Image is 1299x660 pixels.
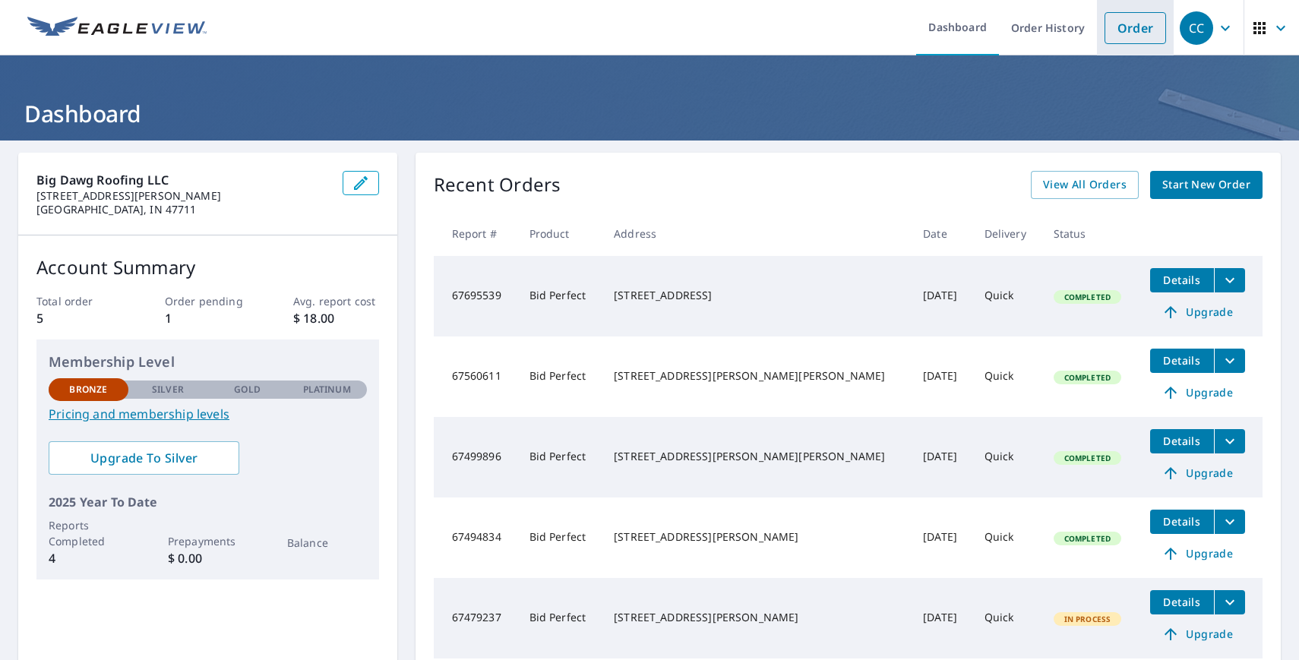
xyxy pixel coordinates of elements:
p: 4 [49,549,128,567]
span: Upgrade [1159,625,1236,643]
p: [STREET_ADDRESS][PERSON_NAME] [36,189,330,203]
span: Completed [1055,292,1120,302]
a: View All Orders [1031,171,1139,199]
td: 67479237 [434,578,517,658]
td: Quick [972,336,1041,417]
p: Big Dawg Roofing LLC [36,171,330,189]
span: View All Orders [1043,175,1127,194]
td: 67560611 [434,336,517,417]
p: 2025 Year To Date [49,493,367,511]
button: detailsBtn-67695539 [1150,268,1214,292]
th: Address [602,211,911,256]
button: detailsBtn-67499896 [1150,429,1214,453]
p: Platinum [303,383,351,396]
span: Completed [1055,453,1120,463]
span: Completed [1055,533,1120,544]
span: Completed [1055,372,1120,383]
td: Bid Perfect [517,256,602,336]
p: Membership Level [49,352,367,372]
p: Reports Completed [49,517,128,549]
div: [STREET_ADDRESS][PERSON_NAME] [614,529,899,545]
span: Details [1159,514,1205,529]
a: Upgrade [1150,300,1245,324]
th: Status [1041,211,1138,256]
span: Details [1159,273,1205,287]
div: [STREET_ADDRESS] [614,288,899,303]
span: Upgrade To Silver [61,450,227,466]
a: Upgrade [1150,542,1245,566]
a: Order [1105,12,1166,44]
td: 67695539 [434,256,517,336]
span: Details [1159,434,1205,448]
p: Account Summary [36,254,379,281]
span: Upgrade [1159,303,1236,321]
p: 5 [36,309,122,327]
th: Product [517,211,602,256]
p: Gold [234,383,260,396]
td: Bid Perfect [517,497,602,578]
td: Quick [972,497,1041,578]
td: [DATE] [911,497,972,578]
td: [DATE] [911,578,972,658]
p: Prepayments [168,533,248,549]
td: [DATE] [911,417,972,497]
span: Details [1159,353,1205,368]
p: $ 18.00 [293,309,379,327]
div: [STREET_ADDRESS][PERSON_NAME] [614,610,899,625]
th: Report # [434,211,517,256]
td: Quick [972,417,1041,497]
p: Balance [287,535,367,551]
span: Start New Order [1162,175,1250,194]
button: filesDropdownBtn-67499896 [1214,429,1245,453]
p: Bronze [69,383,107,396]
a: Upgrade [1150,622,1245,646]
p: Total order [36,293,122,309]
img: EV Logo [27,17,207,39]
th: Delivery [972,211,1041,256]
p: [GEOGRAPHIC_DATA], IN 47711 [36,203,330,216]
div: [STREET_ADDRESS][PERSON_NAME][PERSON_NAME] [614,449,899,464]
button: filesDropdownBtn-67560611 [1214,349,1245,373]
span: Upgrade [1159,384,1236,402]
td: 67494834 [434,497,517,578]
p: Avg. report cost [293,293,379,309]
p: 1 [165,309,251,327]
span: In Process [1055,614,1120,624]
td: Bid Perfect [517,578,602,658]
td: Bid Perfect [517,417,602,497]
td: [DATE] [911,336,972,417]
a: Start New Order [1150,171,1263,199]
h1: Dashboard [18,98,1281,129]
p: Recent Orders [434,171,561,199]
a: Upgrade To Silver [49,441,239,475]
button: detailsBtn-67560611 [1150,349,1214,373]
a: Upgrade [1150,381,1245,405]
div: [STREET_ADDRESS][PERSON_NAME][PERSON_NAME] [614,368,899,384]
button: filesDropdownBtn-67695539 [1214,268,1245,292]
p: Order pending [165,293,251,309]
div: CC [1180,11,1213,45]
button: detailsBtn-67479237 [1150,590,1214,614]
td: Bid Perfect [517,336,602,417]
a: Upgrade [1150,461,1245,485]
a: Pricing and membership levels [49,405,367,423]
span: Upgrade [1159,545,1236,563]
button: detailsBtn-67494834 [1150,510,1214,534]
td: Quick [972,578,1041,658]
td: 67499896 [434,417,517,497]
td: Quick [972,256,1041,336]
td: [DATE] [911,256,972,336]
span: Details [1159,595,1205,609]
span: Upgrade [1159,464,1236,482]
p: $ 0.00 [168,549,248,567]
button: filesDropdownBtn-67494834 [1214,510,1245,534]
p: Silver [152,383,184,396]
th: Date [911,211,972,256]
button: filesDropdownBtn-67479237 [1214,590,1245,614]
